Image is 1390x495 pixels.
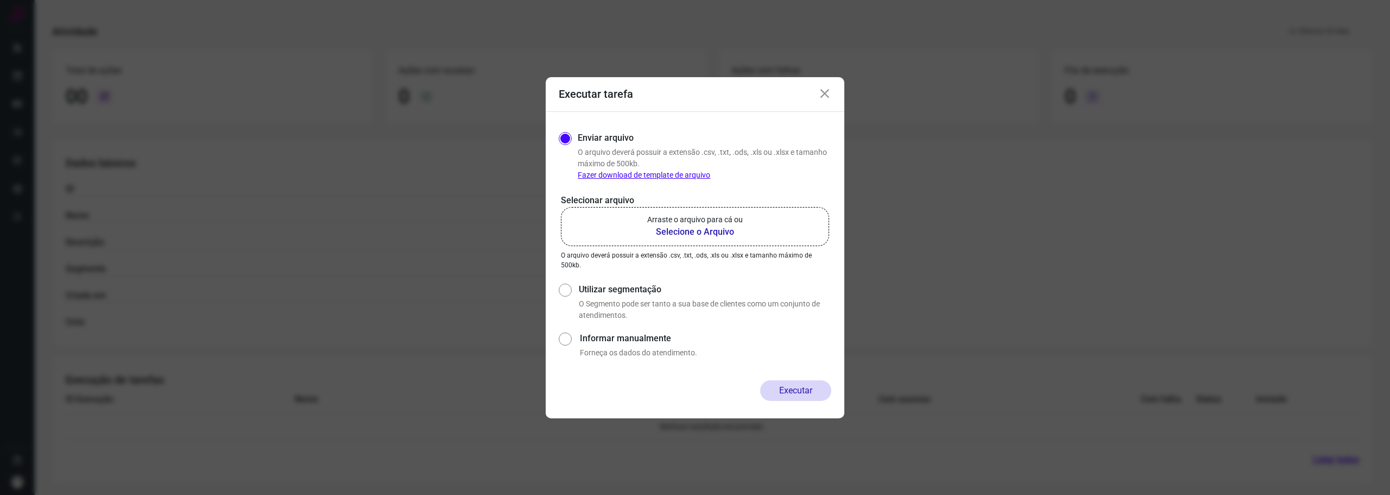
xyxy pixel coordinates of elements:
[561,194,829,207] p: Selecionar arquivo
[647,225,743,239] b: Selecione o Arquivo
[579,298,831,321] p: O Segmento pode ser tanto a sua base de clientes como um conjunto de atendimentos.
[578,131,634,145] label: Enviar arquivo
[647,214,743,225] p: Arraste o arquivo para cá ou
[579,283,831,296] label: Utilizar segmentação
[578,147,831,181] p: O arquivo deverá possuir a extensão .csv, .txt, .ods, .xls ou .xlsx e tamanho máximo de 500kb.
[578,171,710,179] a: Fazer download de template de arquivo
[559,87,633,101] h3: Executar tarefa
[561,250,829,270] p: O arquivo deverá possuir a extensão .csv, .txt, .ods, .xls ou .xlsx e tamanho máximo de 500kb.
[580,332,831,345] label: Informar manualmente
[580,347,831,359] p: Forneça os dados do atendimento.
[760,380,831,401] button: Executar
